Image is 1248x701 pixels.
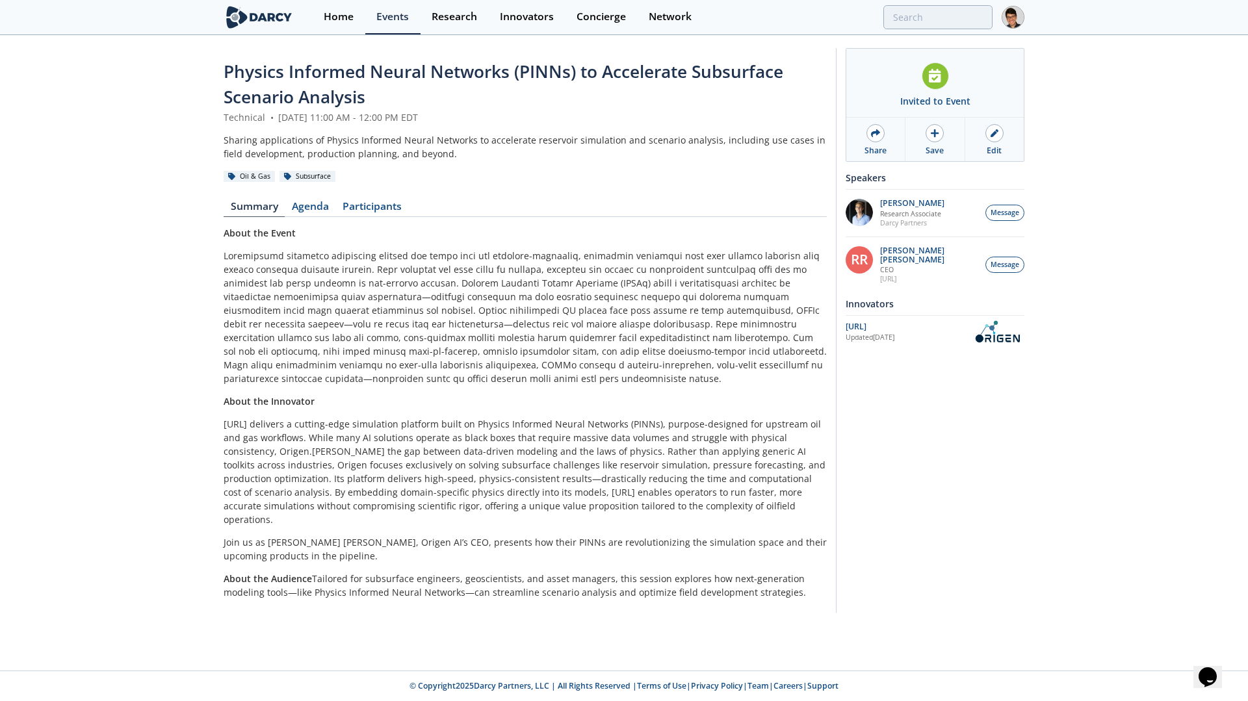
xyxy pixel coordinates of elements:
div: [URL] [846,321,970,333]
p: [URL] delivers a cutting-edge simulation platform built on Physics Informed Neural Networks (PINN... [224,417,827,526]
div: Subsurface [279,171,335,183]
a: Team [747,680,769,691]
div: Research [432,12,477,22]
a: [URL] Updated[DATE] OriGen.AI [846,320,1024,343]
a: Participants [335,201,408,217]
a: Summary [224,201,285,217]
a: Careers [773,680,803,691]
div: Share [864,145,887,157]
img: OriGen.AI [970,320,1024,343]
p: Research Associate [880,209,944,218]
p: [PERSON_NAME] [880,199,944,208]
button: Message [985,205,1024,221]
p: Darcy Partners [880,218,944,227]
p: Join us as [PERSON_NAME] [PERSON_NAME], Origen AI’s CEO, presents how their PINNs are revolutioni... [224,535,827,563]
div: Events [376,12,409,22]
a: Agenda [285,201,335,217]
p: CEO [880,265,979,274]
strong: About the Audience [224,572,312,585]
input: Advanced Search [883,5,993,29]
div: Network [649,12,692,22]
a: Edit [965,118,1024,161]
p: © Copyright 2025 Darcy Partners, LLC | All Rights Reserved | | | | | [143,680,1105,692]
strong: About the Innovator [224,395,315,407]
img: 1EXUV5ipS3aUf9wnAL7U [846,199,873,226]
p: Tailored for subsurface engineers, geoscientists, and asset managers, this session explores how n... [224,572,827,599]
a: Privacy Policy [691,680,743,691]
div: Technical [DATE] 11:00 AM - 12:00 PM EDT [224,110,827,124]
div: Edit [987,145,1002,157]
iframe: chat widget [1193,649,1235,688]
div: Sharing applications of Physics Informed Neural Networks to accelerate reservoir simulation and s... [224,133,827,160]
a: Support [807,680,838,691]
div: Speakers [846,166,1024,189]
p: [PERSON_NAME] [PERSON_NAME] [880,246,979,264]
p: Loremipsumd sitametco adipiscing elitsed doe tempo inci utl etdolore-magnaaliq, enimadmin veniamq... [224,249,827,385]
div: Save [926,145,944,157]
strong: About the Event [224,227,296,239]
div: RR [846,246,873,274]
div: Invited to Event [900,94,970,108]
button: Message [985,257,1024,273]
a: Terms of Use [637,680,686,691]
img: Profile [1002,6,1024,29]
span: Message [991,260,1019,270]
p: [URL] [880,274,979,283]
div: Innovators [500,12,554,22]
div: Oil & Gas [224,171,275,183]
div: Updated [DATE] [846,333,970,343]
img: logo-wide.svg [224,6,294,29]
div: Concierge [577,12,626,22]
span: Message [991,208,1019,218]
span: Physics Informed Neural Networks (PINNs) to Accelerate Subsurface Scenario Analysis [224,60,783,108]
div: Home [324,12,354,22]
div: Innovators [846,292,1024,315]
span: • [268,111,276,123]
